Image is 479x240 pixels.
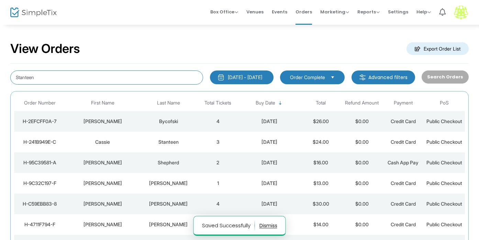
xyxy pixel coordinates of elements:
div: Ellen [67,221,138,228]
span: Public Checkout [426,221,462,227]
th: Refund Amount [342,95,383,111]
div: Jackye [67,159,138,166]
div: H-9C32C197-F [16,180,64,187]
span: First Name [91,100,114,106]
span: PoS [440,100,449,106]
div: Kendell [67,200,138,207]
div: Cassie [67,139,138,145]
div: 10/13/2025 [240,200,299,207]
img: monthly [218,74,224,81]
button: Select [328,74,337,81]
th: Total [300,95,342,111]
span: Events [272,3,287,21]
span: Sortable [278,100,283,106]
button: dismiss [259,220,277,231]
h2: View Orders [10,41,80,56]
span: Marketing [320,9,349,15]
div: 10/13/2025 [240,118,299,125]
span: Cash App Pay [388,160,419,165]
span: Public Checkout [426,118,462,124]
div: Stanteen [141,139,196,145]
td: $13.00 [300,173,342,194]
span: Public Checkout [426,139,462,145]
div: Bycofski [141,118,196,125]
span: Credit Card [391,180,416,186]
td: $0.00 [342,111,383,132]
td: $0.00 [342,214,383,235]
div: H-241B949E-C [16,139,64,145]
th: Total Tickets [197,95,238,111]
td: $30.00 [300,194,342,214]
span: Reports [357,9,380,15]
span: Public Checkout [426,201,462,207]
div: 10/13/2025 [240,139,299,145]
div: Melton [141,221,196,228]
td: $0.00 [342,194,383,214]
img: filter [359,74,366,81]
span: Help [416,9,431,15]
span: Credit Card [391,139,416,145]
div: H-4711F794-F [16,221,64,228]
td: $26.00 [300,111,342,132]
p: Saved Successfully [202,220,255,231]
span: Box Office [210,9,238,15]
td: $14.00 [300,214,342,235]
td: 2 [197,214,238,235]
td: 4 [197,111,238,132]
span: Orders [296,3,312,21]
span: Order Complete [290,74,325,81]
td: 3 [197,132,238,152]
div: Shepherd [141,159,196,166]
td: 4 [197,194,238,214]
input: Search by name, email, phone, order number, ip address, or last 4 digits of card [10,70,203,85]
span: Buy Date [256,100,275,106]
span: Payment [394,100,413,106]
span: Last Name [157,100,180,106]
span: Venues [246,3,264,21]
span: Credit Card [391,201,416,207]
div: 10/13/2025 [240,159,299,166]
div: Stewart [141,180,196,187]
td: $0.00 [342,152,383,173]
span: Credit Card [391,221,416,227]
td: $0.00 [342,132,383,152]
td: $0.00 [342,173,383,194]
div: H-95C39581-A [16,159,64,166]
m-button: Advanced filters [352,70,415,84]
span: Settings [388,3,408,21]
div: [DATE] - [DATE] [228,74,262,81]
span: Public Checkout [426,180,462,186]
td: $16.00 [300,152,342,173]
div: Shelia [67,118,138,125]
div: MaryEllen [67,180,138,187]
m-button: Export Order List [406,42,469,55]
span: Credit Card [391,118,416,124]
span: Public Checkout [426,160,462,165]
div: H-2EFCFF0A-7 [16,118,64,125]
div: H-C59EBB83-8 [16,200,64,207]
td: 1 [197,173,238,194]
td: 2 [197,152,238,173]
td: $24.00 [300,132,342,152]
div: 10/13/2025 [240,180,299,187]
div: Winstead [141,200,196,207]
span: Order Number [24,100,56,106]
